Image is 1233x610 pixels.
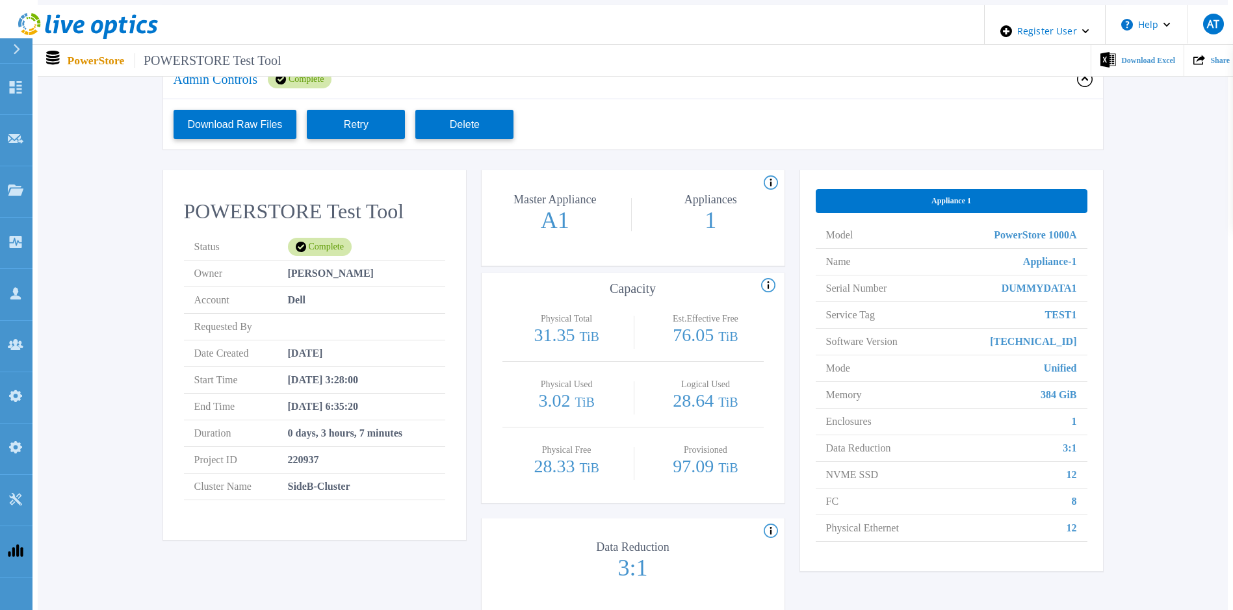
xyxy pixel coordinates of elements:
span: Unified [1044,355,1077,381]
span: Appliance-1 [1023,249,1077,275]
div: Complete [288,238,352,256]
span: 1 [1072,409,1077,435]
span: 12 [1067,462,1077,488]
span: [DATE] 6:35:20 [288,394,359,420]
span: [PERSON_NAME] [288,261,374,286]
p: Physical Total [512,314,621,324]
span: Model [826,222,853,248]
span: Start Time [194,367,288,393]
p: Appliances [641,194,780,205]
p: Physical Free [512,446,621,455]
span: TEST1 [1045,302,1077,328]
p: 28.64 [647,392,763,411]
p: PowerStore [68,53,281,68]
p: 3:1 [560,556,706,579]
span: Data Reduction [826,435,891,461]
p: Master Appliance [486,194,625,205]
span: Share [1210,57,1230,64]
p: 97.09 [647,457,763,477]
p: 31.35 [509,326,625,346]
button: Retry [307,110,405,139]
span: [DATE] 3:28:00 [288,367,359,393]
span: AT [1207,19,1219,29]
span: TiB [579,329,599,344]
span: TiB [579,461,599,475]
button: Help [1106,5,1187,44]
span: Software Version [826,329,898,355]
button: Delete [415,110,513,139]
span: Requested By [194,314,288,340]
span: Duration [194,420,288,446]
span: TiB [718,461,738,475]
p: 28.33 [509,457,625,477]
button: Download Raw Files [174,110,297,139]
span: FC [826,489,839,515]
span: Name [826,249,851,275]
p: Est.Effective Free [651,314,760,324]
span: Project ID [194,447,288,473]
p: 3.02 [509,392,625,411]
span: Date Created [194,340,288,366]
p: Logical Used [651,380,760,389]
span: POWERSTORE Test Tool [135,53,281,68]
p: Data Reduction [563,541,702,553]
span: 12 [1067,515,1077,541]
span: 8 [1072,489,1077,515]
span: SideB-Cluster [288,474,350,500]
span: 220937 [288,447,319,473]
span: 0 days, 3 hours, 7 minutes [288,420,402,446]
div: Register User [985,5,1105,57]
span: [DATE] [288,340,323,366]
span: Mode [826,355,850,381]
p: A1 [482,209,628,232]
span: Enclosures [826,409,872,435]
span: Owner [194,261,288,286]
span: Account [194,287,288,313]
span: Dell [288,287,306,313]
p: 76.05 [647,326,763,346]
p: Physical Used [512,380,621,389]
span: TiB [718,329,738,344]
span: PowerStore 1000A [994,222,1076,248]
p: Provisioned [651,446,760,455]
span: NVME SSD [826,462,878,488]
span: Memory [826,382,862,408]
span: [TECHNICAL_ID] [990,329,1076,355]
span: 384 GiB [1041,382,1077,408]
p: 1 [638,209,784,232]
div: Complete [268,70,331,88]
span: TiB [718,395,738,409]
span: DUMMYDATA1 [1002,275,1077,301]
span: Service Tag [826,302,875,328]
span: Serial Number [826,275,887,301]
span: TiB [575,395,594,409]
span: End Time [194,394,288,420]
p: Admin Controls [174,73,257,86]
span: Appliance 1 [931,196,971,206]
span: Cluster Name [194,474,288,500]
h2: POWERSTORE Test Tool [184,199,445,223]
span: 3:1 [1063,435,1076,461]
span: Status [194,234,288,260]
span: Physical Ethernet [826,515,899,541]
span: Download Excel [1121,57,1175,64]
